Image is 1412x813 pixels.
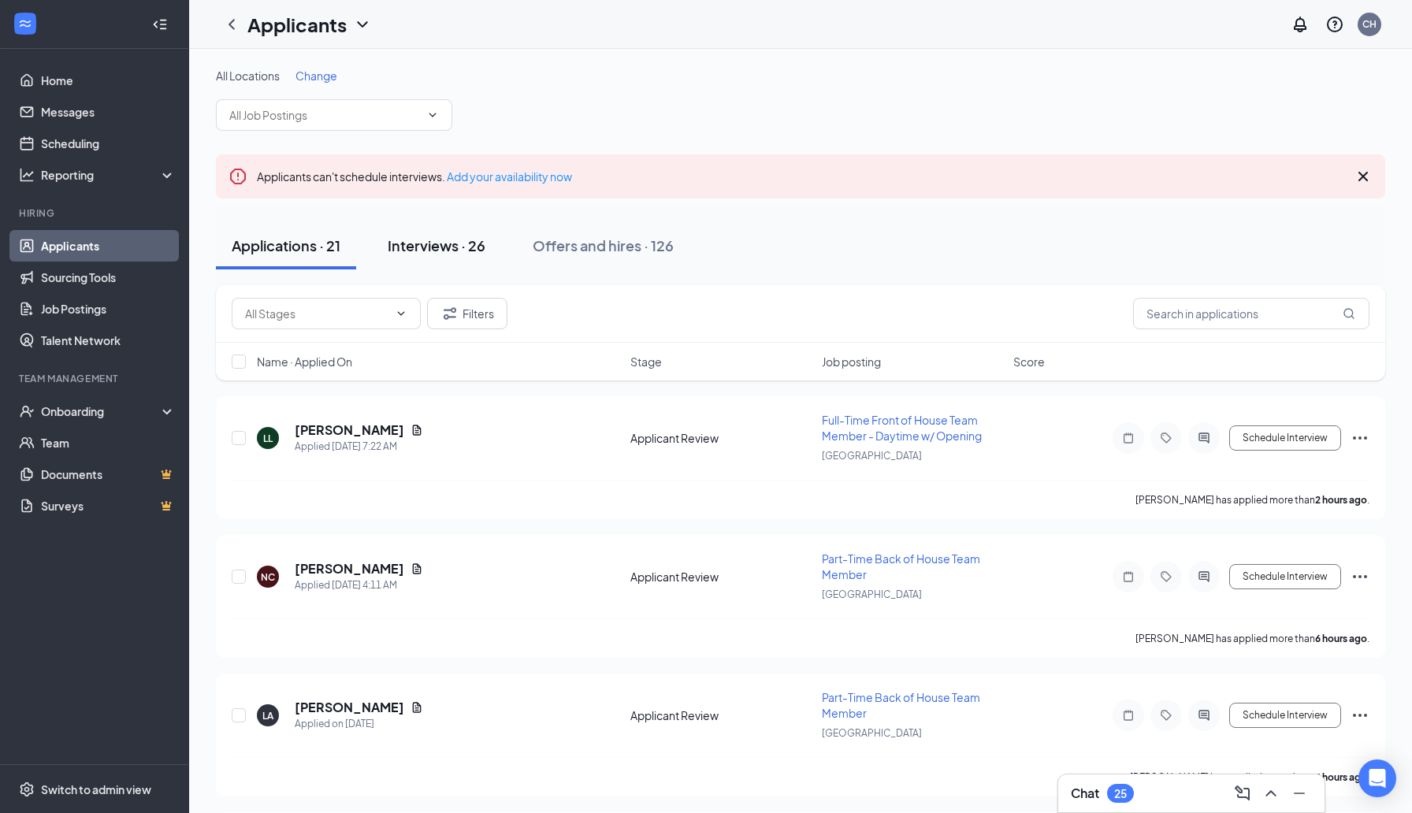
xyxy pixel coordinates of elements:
svg: Document [411,562,423,575]
svg: Note [1119,709,1138,722]
div: Switch to admin view [41,781,151,797]
input: Search in applications [1133,298,1369,329]
svg: ChevronDown [426,109,439,121]
div: Applicant Review [630,430,812,446]
div: Applied on [DATE] [295,716,423,732]
svg: ActiveChat [1195,570,1213,583]
button: Schedule Interview [1229,564,1341,589]
a: Add your availability now [447,169,572,184]
svg: Cross [1354,167,1373,186]
p: [PERSON_NAME] has applied more than . [1135,493,1369,507]
div: LA [262,709,273,722]
span: Part-Time Back of House Team Member [822,690,980,720]
svg: Filter [440,304,459,323]
div: CH [1362,17,1377,31]
svg: Document [411,424,423,436]
span: Job posting [822,354,881,369]
button: Schedule Interview [1229,425,1341,451]
a: DocumentsCrown [41,458,176,490]
svg: Error [229,167,247,186]
button: Schedule Interview [1229,703,1341,728]
a: Applicants [41,230,176,262]
div: 25 [1114,787,1127,800]
svg: ChevronLeft [222,15,241,34]
button: Minimize [1287,781,1312,806]
span: Stage [630,354,662,369]
svg: Collapse [152,17,168,32]
svg: Note [1119,432,1138,444]
span: All Locations [216,69,280,83]
a: Messages [41,96,176,128]
span: Applicants can't schedule interviews. [257,169,572,184]
div: Applicant Review [630,569,812,585]
button: ChevronUp [1258,781,1284,806]
div: Offers and hires · 126 [533,236,674,255]
svg: QuestionInfo [1325,15,1344,34]
div: Open Intercom Messenger [1358,759,1396,797]
svg: ChevronUp [1262,784,1280,803]
div: Applied [DATE] 7:22 AM [295,439,423,455]
h1: Applicants [247,11,347,38]
span: Full-Time Front of House Team Member - Daytime w/ Opening [822,413,982,443]
input: All Stages [245,305,388,322]
svg: Ellipses [1351,429,1369,447]
svg: Document [411,701,423,714]
svg: Ellipses [1351,706,1369,725]
p: [PERSON_NAME] has applied more than . [1130,770,1369,784]
svg: UserCheck [19,403,35,419]
svg: ActiveChat [1195,432,1213,444]
svg: Analysis [19,167,35,183]
div: Applied [DATE] 4:11 AM [295,577,423,593]
svg: Note [1119,570,1138,583]
a: Scheduling [41,128,176,159]
div: Onboarding [41,403,162,419]
svg: MagnifyingGlass [1343,307,1355,320]
svg: Minimize [1290,784,1309,803]
a: Talent Network [41,325,176,356]
button: Filter Filters [427,298,507,329]
div: Hiring [19,206,173,220]
span: Name · Applied On [257,354,352,369]
svg: ComposeMessage [1233,784,1252,803]
svg: Notifications [1291,15,1310,34]
b: 6 hours ago [1315,633,1367,644]
b: 2 hours ago [1315,494,1367,506]
svg: Tag [1157,709,1176,722]
a: Job Postings [41,293,176,325]
svg: WorkstreamLogo [17,16,33,32]
div: Applications · 21 [232,236,340,255]
a: SurveysCrown [41,490,176,522]
h3: Chat [1071,785,1099,802]
a: Team [41,427,176,458]
h5: [PERSON_NAME] [295,560,404,577]
svg: Tag [1157,570,1176,583]
svg: ActiveChat [1195,709,1213,722]
span: Score [1013,354,1045,369]
svg: ChevronDown [353,15,372,34]
div: Applicant Review [630,707,812,723]
h5: [PERSON_NAME] [295,421,404,439]
a: Sourcing Tools [41,262,176,293]
div: Reporting [41,167,176,183]
button: ComposeMessage [1230,781,1255,806]
input: All Job Postings [229,106,420,124]
h5: [PERSON_NAME] [295,699,404,716]
svg: Tag [1157,432,1176,444]
p: [PERSON_NAME] has applied more than . [1135,632,1369,645]
b: 14 hours ago [1310,771,1367,783]
a: Home [41,65,176,96]
div: LL [263,432,273,445]
div: Interviews · 26 [388,236,485,255]
span: [GEOGRAPHIC_DATA] [822,727,922,739]
span: [GEOGRAPHIC_DATA] [822,450,922,462]
span: [GEOGRAPHIC_DATA] [822,588,922,600]
span: Change [295,69,337,83]
svg: Settings [19,781,35,797]
span: Part-Time Back of House Team Member [822,551,980,581]
svg: Ellipses [1351,567,1369,586]
div: NC [261,570,275,584]
svg: ChevronDown [395,307,407,320]
div: Team Management [19,372,173,385]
